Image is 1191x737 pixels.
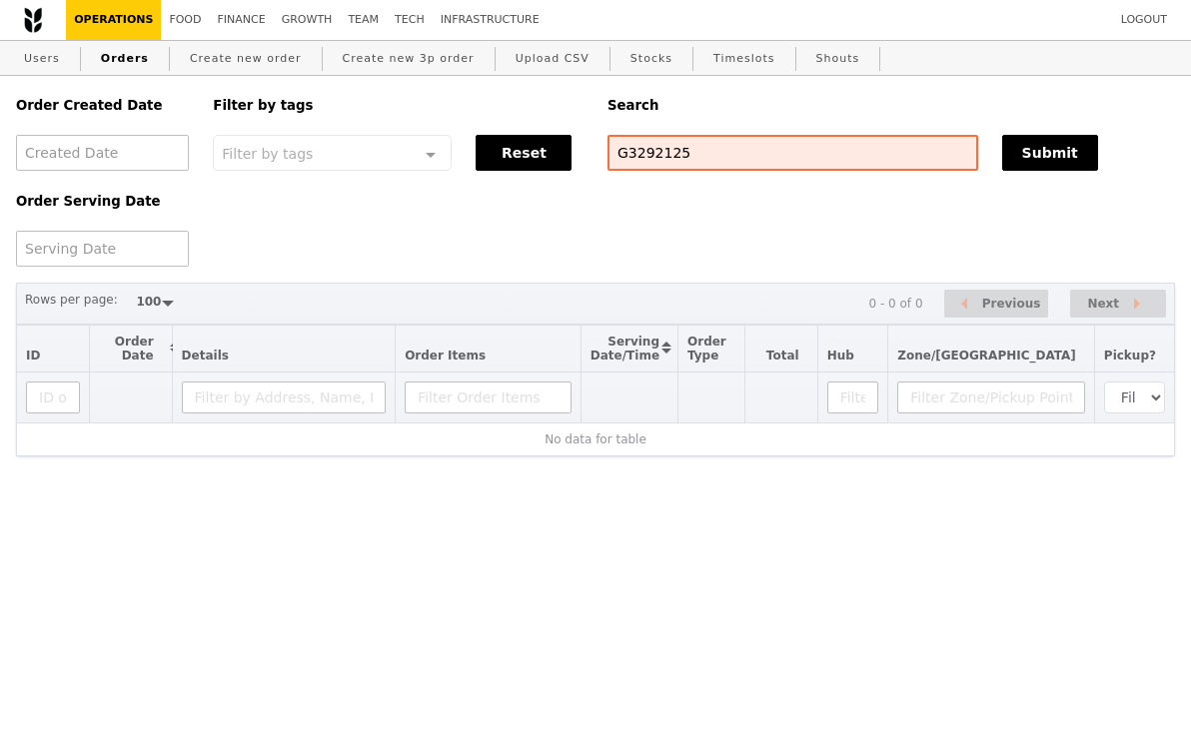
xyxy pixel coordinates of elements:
[1070,290,1166,319] button: Next
[1087,292,1119,316] span: Next
[827,349,854,363] span: Hub
[335,41,483,77] a: Create new 3p order
[808,41,868,77] a: Shouts
[26,381,80,413] input: ID or Salesperson name
[827,381,879,413] input: Filter Hub
[607,135,978,171] input: Search any field
[24,7,42,33] img: Grain logo
[1002,135,1098,171] button: Submit
[622,41,680,77] a: Stocks
[26,432,1165,446] div: No data for table
[1104,349,1156,363] span: Pickup?
[16,194,189,209] h5: Order Serving Date
[705,41,782,77] a: Timeslots
[405,349,486,363] span: Order Items
[944,290,1048,319] button: Previous
[405,381,572,413] input: Filter Order Items
[93,41,157,77] a: Orders
[16,231,189,267] input: Serving Date
[16,41,68,77] a: Users
[508,41,597,77] a: Upload CSV
[868,297,922,311] div: 0 - 0 of 0
[213,98,584,113] h5: Filter by tags
[607,98,1175,113] h5: Search
[222,144,313,162] span: Filter by tags
[476,135,572,171] button: Reset
[182,381,387,413] input: Filter by Address, Name, Email, Mobile
[897,349,1076,363] span: Zone/[GEOGRAPHIC_DATA]
[182,41,310,77] a: Create new order
[182,349,229,363] span: Details
[897,381,1085,413] input: Filter Zone/Pickup Point
[687,335,726,363] span: Order Type
[16,98,189,113] h5: Order Created Date
[982,292,1041,316] span: Previous
[25,290,118,310] label: Rows per page:
[26,349,40,363] span: ID
[16,135,189,171] input: Created Date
